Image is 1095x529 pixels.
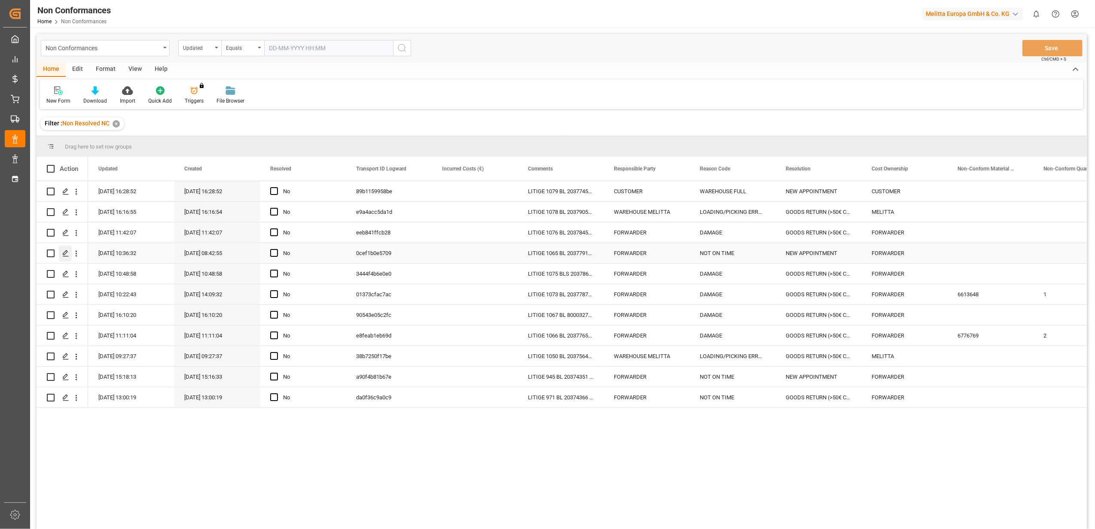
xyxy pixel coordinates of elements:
span: Non-Conform Material (Code) [958,166,1015,172]
div: e8feab1eb69d [346,325,432,346]
div: Action [60,165,78,173]
div: GOODS RETURN (>50€ CREDIT NOTE) [775,284,861,304]
span: Resolution [786,166,811,172]
div: [DATE] 10:48:58 [174,264,260,284]
button: Help Center [1046,4,1065,24]
div: 90543e05c2fc [346,305,432,325]
button: show 0 new notifications [1027,4,1046,24]
div: LOADING/PICKING ERROR [689,346,775,366]
span: Comments [528,166,553,172]
span: Resolved [270,166,291,172]
span: Ctrl/CMD + S [1041,56,1066,62]
div: File Browser [217,97,244,105]
div: LITIGE 1073 BL 20377874 Avarie sur une Optima Timer // A reprendre [518,284,604,304]
div: No [283,182,336,201]
div: 0cef1b0e5709 [346,243,432,263]
div: [DATE] 16:28:52 [174,181,260,201]
div: No [283,285,336,304]
div: Format [89,62,122,77]
div: Melitta Europa GmbH & Co. KG [922,8,1023,20]
div: No [283,305,336,325]
span: Drag here to set row groups [65,143,132,150]
div: LOADING/PICKING ERROR [689,202,775,222]
div: NEW APPOINTMENT [775,181,861,201]
div: LITIGE 1075 BLS 20378689 20378690 Vol dans le camion dans la nuit du 24 au 25/9 // En attente des... [518,264,604,284]
div: FORWARDER [861,284,947,304]
div: WAREHOUSE MELITTA [604,346,689,366]
div: [DATE] 13:00:19 [174,387,260,407]
div: No [283,264,336,284]
div: [DATE] 13:00:19 [88,387,174,407]
div: LITIGE 1079 BL 20377451 NON LIVRE LE 25/9 ENTREPÖT SATURE [518,181,604,201]
div: [DATE] 16:16:54 [174,202,260,222]
div: FORWARDER [861,222,947,243]
span: Reason Code [700,166,730,172]
div: [DATE] 09:27:37 [174,346,260,366]
div: Press SPACE to select this row. [37,264,88,284]
div: NEW APPOINTMENT [775,367,861,387]
div: LITIGE 1078 BL 20379057 Surplus 12 colis porte Capsule // EN RETOUR [518,202,604,222]
div: [DATE] 11:42:07 [174,222,260,243]
span: Responsible Party [614,166,656,172]
div: [DATE] 14:09:32 [174,284,260,304]
div: LITIGE 1050 BL 20375641 Refusé pour produits mélangés // EN RETOUR [518,346,604,366]
div: Press SPACE to select this row. [37,325,88,346]
div: da0f36c9a0c9 [346,387,432,407]
div: [DATE] 08:42:55 [174,243,260,263]
div: Press SPACE to select this row. [37,367,88,387]
div: FORWARDER [861,325,947,346]
div: WAREHOUSE FULL [689,181,775,201]
div: Download [83,97,107,105]
div: Press SPACE to select this row. [37,243,88,264]
div: FORWARDER [861,264,947,284]
div: Help [148,62,174,77]
div: FORWARDER [604,305,689,325]
div: [DATE] 16:10:20 [88,305,174,325]
div: GOODS RETURN (>50€ CREDIT NOTE) [775,387,861,407]
div: No [283,223,336,243]
div: [DATE] 10:48:58 [88,264,174,284]
div: GOODS RETURN (>50€ CREDIT NOTE) [775,346,861,366]
div: Press SPACE to select this row. [37,346,88,367]
span: Incurred Costs (€) [442,166,484,172]
button: search button [393,40,411,56]
button: open menu [178,40,221,56]
div: FORWARDER [604,387,689,407]
div: LITIGE 1065 BL 20377910 Non livré le 17/9 Palettes au quai du transporteur malgré un cmr signé //... [518,243,604,263]
div: FORWARDER [861,305,947,325]
button: open menu [41,40,170,56]
div: [DATE] 10:36:32 [88,243,174,263]
div: [DATE] 10:22:43 [88,284,174,304]
div: 01373cfac7ac [346,284,432,304]
div: eeb841ffcb28 [346,222,432,243]
div: LITIGE 1076 BL 20378452 Refusé le 25/9 pour avarie // EN RETOUR [518,222,604,243]
div: Updated [183,42,212,52]
span: Transport ID Logward [356,166,406,172]
div: Non Conformances [37,4,111,17]
div: LITIGE 971 BL 20374366 A livré 1 pal destiné à Metro // En retour [518,387,604,407]
div: 89b1159958be [346,181,432,201]
div: LITIGE 1067 BL 80003270 Avarie 2 palettes // En retour [518,305,604,325]
div: GOODS RETURN (>50€ CREDIT NOTE) [775,202,861,222]
div: No [283,326,336,346]
span: Filter : [45,120,62,127]
div: No [283,367,336,387]
input: DD-MM-YYYY HH:MM [264,40,393,56]
div: [DATE] 16:10:20 [174,305,260,325]
div: No [283,243,336,263]
div: [DATE] 09:27:37 [88,346,174,366]
span: Non Resolved NC [62,120,110,127]
span: Created [184,166,202,172]
div: NOT ON TIME [689,387,775,407]
button: open menu [221,40,264,56]
div: Press SPACE to select this row. [37,181,88,202]
div: Non Conformances [46,42,160,53]
div: Quick Add [148,97,172,105]
div: ✕ [113,120,120,128]
div: FORWARDER [604,222,689,243]
div: [DATE] 15:18:13 [88,367,174,387]
div: 6776769 [947,325,1033,346]
div: GOODS RETURN (>50€ CREDIT NOTE) [775,222,861,243]
div: DAMAGE [689,305,775,325]
a: Home [37,18,52,24]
